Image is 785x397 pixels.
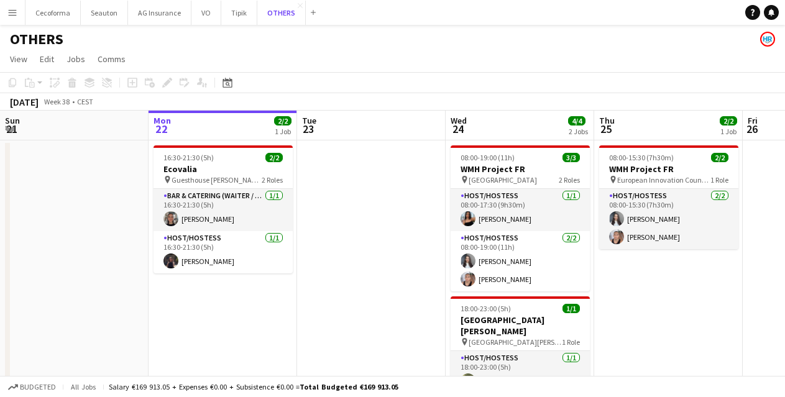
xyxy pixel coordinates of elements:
[35,51,59,67] a: Edit
[274,116,292,125] span: 2/2
[262,175,283,185] span: 2 Roles
[154,163,293,175] h3: Ecovalia
[3,122,20,136] span: 21
[300,382,398,391] span: Total Budgeted €169 913.05
[760,32,775,47] app-user-avatar: HR Team
[68,382,98,391] span: All jobs
[109,382,398,391] div: Salary €169 913.05 + Expenses €0.00 + Subsistence €0.00 =
[5,115,20,126] span: Sun
[265,153,283,162] span: 2/2
[62,51,90,67] a: Jobs
[599,189,738,249] app-card-role: Host/Hostess2/208:00-15:30 (7h30m)[PERSON_NAME][PERSON_NAME]
[720,116,737,125] span: 2/2
[559,175,580,185] span: 2 Roles
[451,351,590,393] app-card-role: Host/Hostess1/118:00-23:00 (5h)Gizem Bayar
[451,231,590,291] app-card-role: Host/Hostess2/208:00-19:00 (11h)[PERSON_NAME][PERSON_NAME]
[6,380,58,394] button: Budgeted
[568,116,585,125] span: 4/4
[609,153,674,162] span: 08:00-15:30 (7h30m)
[98,53,126,65] span: Comms
[10,30,63,48] h1: OTHERS
[711,153,728,162] span: 2/2
[221,1,257,25] button: Tipik
[154,231,293,273] app-card-role: Host/Hostess1/116:30-21:30 (5h)[PERSON_NAME]
[449,122,467,136] span: 24
[451,296,590,393] app-job-card: 18:00-23:00 (5h)1/1[GEOGRAPHIC_DATA][PERSON_NAME] [GEOGRAPHIC_DATA][PERSON_NAME]1 RoleHost/Hostes...
[172,175,262,185] span: Guesthouse [PERSON_NAME] [PERSON_NAME]
[302,115,316,126] span: Tue
[461,153,515,162] span: 08:00-19:00 (11h)
[163,153,214,162] span: 16:30-21:30 (5h)
[461,304,511,313] span: 18:00-23:00 (5h)
[41,97,72,106] span: Week 38
[300,122,316,136] span: 23
[128,1,191,25] button: AG Insurance
[569,127,588,136] div: 2 Jobs
[451,145,590,291] app-job-card: 08:00-19:00 (11h)3/3WMH Project FR [GEOGRAPHIC_DATA]2 RolesHost/Hostess1/108:00-17:30 (9h30m)[PER...
[469,337,562,347] span: [GEOGRAPHIC_DATA][PERSON_NAME]
[154,189,293,231] app-card-role: Bar & Catering (Waiter / waitress)1/116:30-21:30 (5h)[PERSON_NAME]
[451,189,590,231] app-card-role: Host/Hostess1/108:00-17:30 (9h30m)[PERSON_NAME]
[20,383,56,391] span: Budgeted
[451,163,590,175] h3: WMH Project FR
[746,122,758,136] span: 26
[748,115,758,126] span: Fri
[599,115,615,126] span: Thu
[40,53,54,65] span: Edit
[10,53,27,65] span: View
[5,51,32,67] a: View
[710,175,728,185] span: 1 Role
[562,153,580,162] span: 3/3
[562,337,580,347] span: 1 Role
[154,145,293,273] app-job-card: 16:30-21:30 (5h)2/2Ecovalia Guesthouse [PERSON_NAME] [PERSON_NAME]2 RolesBar & Catering (Waiter /...
[191,1,221,25] button: VO
[154,115,171,126] span: Mon
[67,53,85,65] span: Jobs
[77,97,93,106] div: CEST
[451,115,467,126] span: Wed
[152,122,171,136] span: 22
[469,175,537,185] span: [GEOGRAPHIC_DATA]
[597,122,615,136] span: 25
[93,51,131,67] a: Comms
[617,175,710,185] span: European Innovation Council and SMEs Executive Agency [GEOGRAPHIC_DATA]
[599,163,738,175] h3: WMH Project FR
[81,1,128,25] button: Seauton
[599,145,738,249] app-job-card: 08:00-15:30 (7h30m)2/2WMH Project FR European Innovation Council and SMEs Executive Agency [GEOGR...
[25,1,81,25] button: Cecoforma
[10,96,39,108] div: [DATE]
[451,314,590,337] h3: [GEOGRAPHIC_DATA][PERSON_NAME]
[275,127,291,136] div: 1 Job
[257,1,306,25] button: OTHERS
[562,304,580,313] span: 1/1
[720,127,737,136] div: 1 Job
